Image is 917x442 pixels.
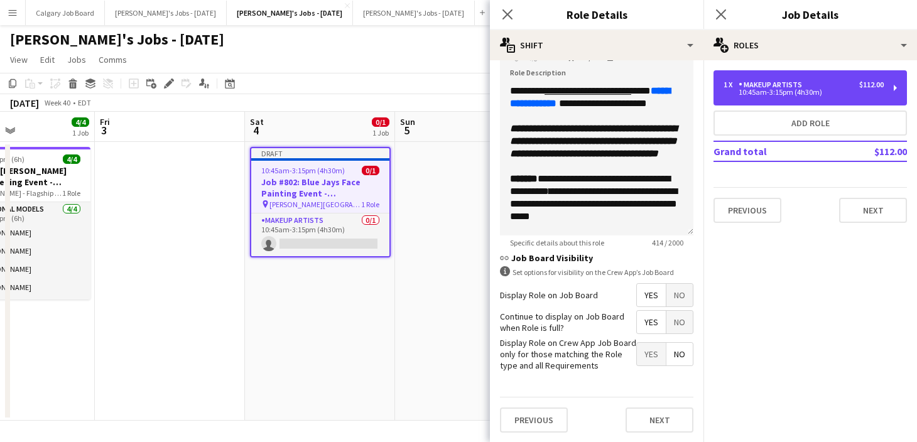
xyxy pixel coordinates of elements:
[703,6,917,23] h3: Job Details
[10,97,39,109] div: [DATE]
[500,289,598,301] label: Display Role on Job Board
[637,343,666,365] span: Yes
[248,123,264,137] span: 4
[251,213,389,256] app-card-role: Makeup Artists0/110:45am-3:15pm (4h30m)
[500,337,636,372] label: Display Role on Crew App Job Board only for those matching the Role type and all Requirements
[72,117,89,127] span: 4/4
[500,266,693,278] div: Set options for visibility on the Crew App’s Job Board
[500,252,693,264] h3: Job Board Visibility
[714,110,907,136] button: Add role
[666,343,693,365] span: No
[67,54,86,65] span: Jobs
[62,51,91,68] a: Jobs
[833,141,907,161] td: $112.00
[739,80,807,89] div: Makeup Artists
[26,1,105,25] button: Calgary Job Board
[250,147,391,257] app-job-card: Draft10:45am-3:15pm (4h30m)0/1Job #802: Blue Jays Face Painting Event - [GEOGRAPHIC_DATA] [PERSON...
[72,128,89,137] div: 1 Job
[100,116,110,127] span: Fri
[859,80,884,89] div: $112.00
[250,116,264,127] span: Sat
[10,54,28,65] span: View
[714,198,781,223] button: Previous
[666,311,693,333] span: No
[642,238,693,247] span: 414 / 2000
[637,284,666,306] span: Yes
[400,116,415,127] span: Sun
[105,1,227,25] button: [PERSON_NAME]'s Jobs - [DATE]
[62,188,80,198] span: 1 Role
[626,407,693,433] button: Next
[353,1,475,25] button: [PERSON_NAME]'s Jobs - [DATE]
[251,176,389,199] h3: Job #802: Blue Jays Face Painting Event - [GEOGRAPHIC_DATA]
[40,54,55,65] span: Edit
[227,1,353,25] button: [PERSON_NAME]'s Jobs - [DATE]
[666,284,693,306] span: No
[500,238,614,247] span: Specific details about this role
[5,51,33,68] a: View
[372,117,389,127] span: 0/1
[714,141,833,161] td: Grand total
[839,198,907,223] button: Next
[500,311,636,333] label: Continue to display on Job Board when Role is full?
[269,200,361,209] span: [PERSON_NAME][GEOGRAPHIC_DATA] - Gate 7
[98,123,110,137] span: 3
[398,123,415,137] span: 5
[361,200,379,209] span: 1 Role
[41,98,73,107] span: Week 40
[99,54,127,65] span: Comms
[490,30,703,60] div: Shift
[10,30,224,49] h1: [PERSON_NAME]'s Jobs - [DATE]
[500,407,568,433] button: Previous
[724,89,884,95] div: 10:45am-3:15pm (4h30m)
[372,128,389,137] div: 1 Job
[251,148,389,158] div: Draft
[703,30,917,60] div: Roles
[94,51,132,68] a: Comms
[261,166,345,175] span: 10:45am-3:15pm (4h30m)
[78,98,91,107] div: EDT
[35,51,60,68] a: Edit
[724,80,739,89] div: 1 x
[637,311,666,333] span: Yes
[63,154,80,164] span: 4/4
[362,166,379,175] span: 0/1
[490,6,703,23] h3: Role Details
